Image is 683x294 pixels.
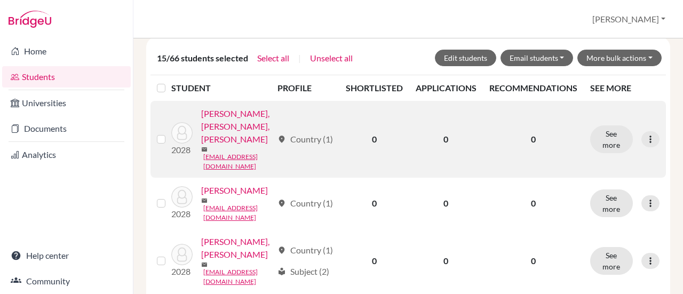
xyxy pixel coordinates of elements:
div: Subject (2) [277,265,329,278]
img: WANG, WEI-LIANG, William [171,186,193,208]
a: Community [2,271,131,292]
div: Country (1) [277,133,333,146]
img: Bridge-U [9,11,51,28]
p: 2028 [171,265,193,278]
a: Analytics [2,144,131,165]
a: Universities [2,92,131,114]
td: 0 [339,101,409,178]
th: SEE MORE [584,75,666,101]
div: Country (1) [277,244,333,257]
span: location_on [277,246,286,255]
button: See more [590,125,633,153]
a: Help center [2,245,131,266]
th: RECOMMENDATIONS [483,75,584,101]
span: 15/66 students selected [157,52,248,65]
th: STUDENT [171,75,271,101]
td: 0 [339,178,409,229]
td: 0 [409,178,483,229]
img: WANG, ZIH-LIN, Lilian [171,244,193,265]
a: [EMAIL_ADDRESS][DOMAIN_NAME] [203,152,273,171]
p: 2028 [171,144,193,156]
span: | [298,52,301,65]
a: Home [2,41,131,62]
button: Select all [257,51,290,65]
td: 0 [409,229,483,293]
th: APPLICATIONS [409,75,483,101]
button: Unselect all [309,51,353,65]
span: location_on [277,135,286,144]
a: Documents [2,118,131,139]
td: 0 [339,229,409,293]
p: 0 [489,197,577,210]
button: See more [590,247,633,275]
button: [PERSON_NAME] [587,9,670,29]
button: See more [590,189,633,217]
p: 0 [489,133,577,146]
span: mail [201,261,208,268]
th: SHORTLISTED [339,75,409,101]
a: [EMAIL_ADDRESS][DOMAIN_NAME] [203,267,273,287]
button: More bulk actions [577,50,662,66]
p: 2028 [171,208,193,220]
button: Edit students [435,50,496,66]
a: [EMAIL_ADDRESS][DOMAIN_NAME] [203,203,273,223]
span: location_on [277,199,286,208]
th: PROFILE [271,75,339,101]
a: Students [2,66,131,88]
a: [PERSON_NAME] [201,184,268,197]
div: Country (1) [277,197,333,210]
a: [PERSON_NAME], [PERSON_NAME], [PERSON_NAME] [201,107,273,146]
p: 0 [489,255,577,267]
img: WANG, WEI-JE, Joshua [171,122,193,144]
span: mail [201,197,208,204]
a: [PERSON_NAME], [PERSON_NAME] [201,235,273,261]
td: 0 [409,101,483,178]
span: mail [201,146,208,153]
span: local_library [277,267,286,276]
button: Email students [501,50,574,66]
